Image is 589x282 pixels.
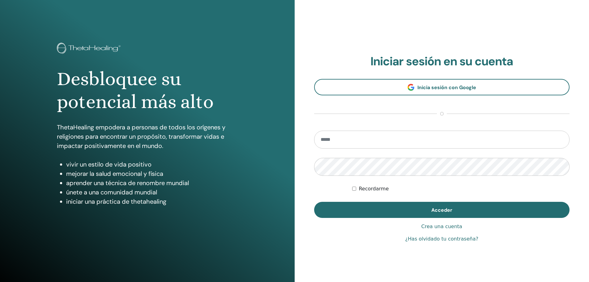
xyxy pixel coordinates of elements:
[66,160,238,169] li: vivir un estilo de vida positivo
[57,123,238,150] p: ThetaHealing empodera a personas de todos los orígenes y religiones para encontrar un propósito, ...
[314,202,570,218] button: Acceder
[352,185,570,193] div: Mantenerme autenticado indefinidamente o hasta cerrar la sesión manualmente
[437,110,447,118] span: o
[417,84,476,91] span: Inicia sesión con Google
[66,169,238,178] li: mejorar la salud emocional y física
[431,207,452,213] span: Acceder
[314,54,570,69] h2: Iniciar sesión en su cuenta
[314,79,570,95] a: Inicia sesión con Google
[66,188,238,197] li: únete a una comunidad mundial
[66,197,238,206] li: iniciar una práctica de thetahealing
[405,235,478,243] a: ¿Has olvidado tu contraseña?
[359,185,389,193] label: Recordarme
[421,223,462,230] a: Crea una cuenta
[66,178,238,188] li: aprender una técnica de renombre mundial
[57,67,238,114] h1: Desbloquee su potencial más alto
